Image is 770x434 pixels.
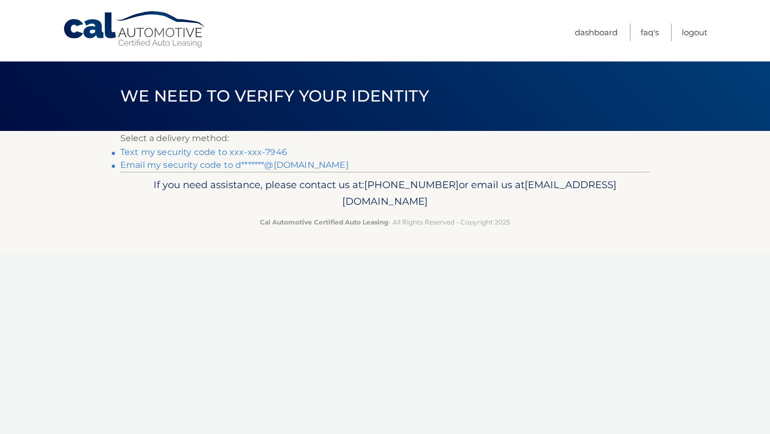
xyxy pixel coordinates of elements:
p: - All Rights Reserved - Copyright 2025 [127,216,643,228]
a: Cal Automotive [63,11,207,49]
span: We need to verify your identity [120,86,429,106]
span: [PHONE_NUMBER] [364,179,459,191]
a: Email my security code to d*******@[DOMAIN_NAME] [120,160,349,170]
a: FAQ's [641,24,659,41]
a: Logout [682,24,707,41]
p: Select a delivery method: [120,131,650,146]
a: Text my security code to xxx-xxx-7946 [120,147,287,157]
a: Dashboard [575,24,618,41]
p: If you need assistance, please contact us at: or email us at [127,176,643,211]
strong: Cal Automotive Certified Auto Leasing [260,218,388,226]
